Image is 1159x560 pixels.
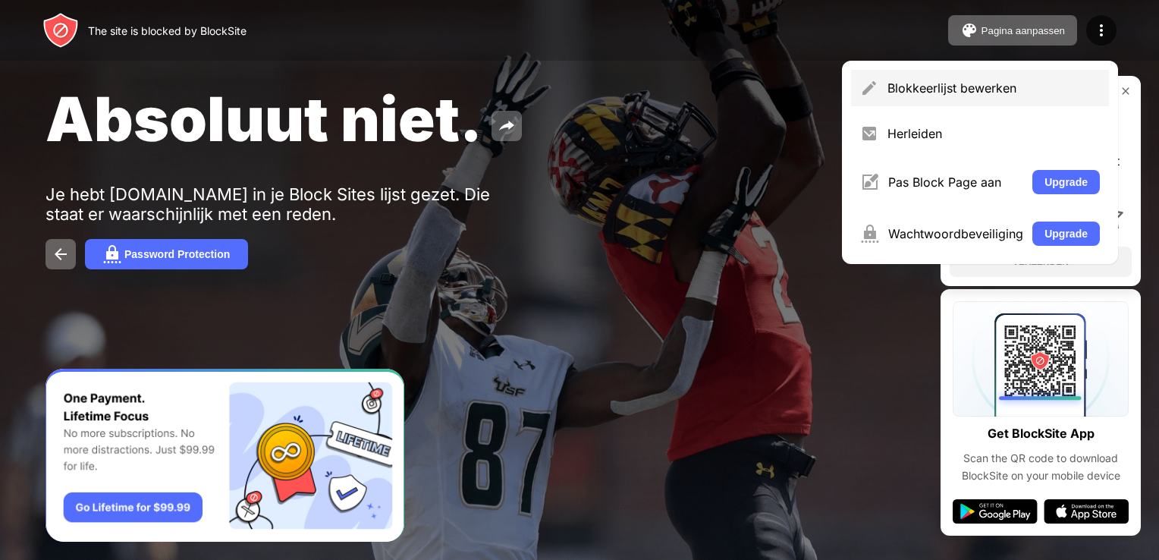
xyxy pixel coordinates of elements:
div: Get BlockSite App [988,423,1095,445]
img: password.svg [103,245,121,263]
span: Absoluut niet. [46,82,482,156]
div: Herleiden [887,126,1100,141]
img: menu-customize.svg [860,173,879,191]
div: Wachtwoordbeveiliging [888,226,1023,241]
div: Blokkeerlijst bewerken [887,80,1100,96]
img: menu-password.svg [860,225,879,243]
div: Pas Block Page aan [888,175,1023,190]
img: google-play.svg [953,499,1038,524]
img: rate-us-close.svg [1120,85,1132,97]
img: pallet.svg [960,21,978,39]
div: Scan the QR code to download BlockSite on your mobile device [953,450,1129,484]
button: Upgrade [1032,170,1100,194]
div: Pagina aanpassen [982,25,1065,36]
img: share.svg [498,117,516,135]
img: qrcode.svg [953,301,1129,417]
img: menu-pencil.svg [860,79,878,97]
div: The site is blocked by BlockSite [88,24,247,37]
button: Pagina aanpassen [948,15,1077,46]
div: Je hebt [DOMAIN_NAME] in je Block Sites lijst gezet. Die staat er waarschijnlijk met een reden. [46,184,514,224]
iframe: Banner [46,369,404,543]
button: Password Protection [85,239,248,269]
img: menu-icon.svg [1092,21,1110,39]
img: back.svg [52,245,70,263]
img: app-store.svg [1044,499,1129,524]
img: header-logo.svg [42,12,79,49]
img: menu-redirect.svg [860,124,878,143]
div: Password Protection [124,248,230,260]
button: Upgrade [1032,222,1100,246]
